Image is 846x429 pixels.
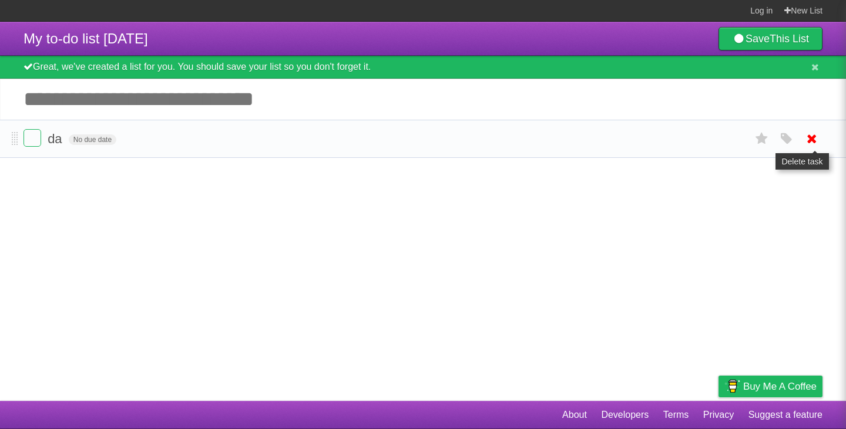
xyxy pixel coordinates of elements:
[601,404,649,426] a: Developers
[770,33,809,45] b: This List
[23,129,41,147] label: Done
[69,134,116,145] span: No due date
[751,129,773,148] label: Star task
[562,404,587,426] a: About
[663,404,689,426] a: Terms
[748,404,822,426] a: Suggest a feature
[48,131,65,146] span: da
[719,376,822,397] a: Buy me a coffee
[719,27,822,50] a: SaveThis List
[23,31,148,46] span: My to-do list [DATE]
[743,376,817,397] span: Buy me a coffee
[703,404,734,426] a: Privacy
[724,376,740,396] img: Buy me a coffee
